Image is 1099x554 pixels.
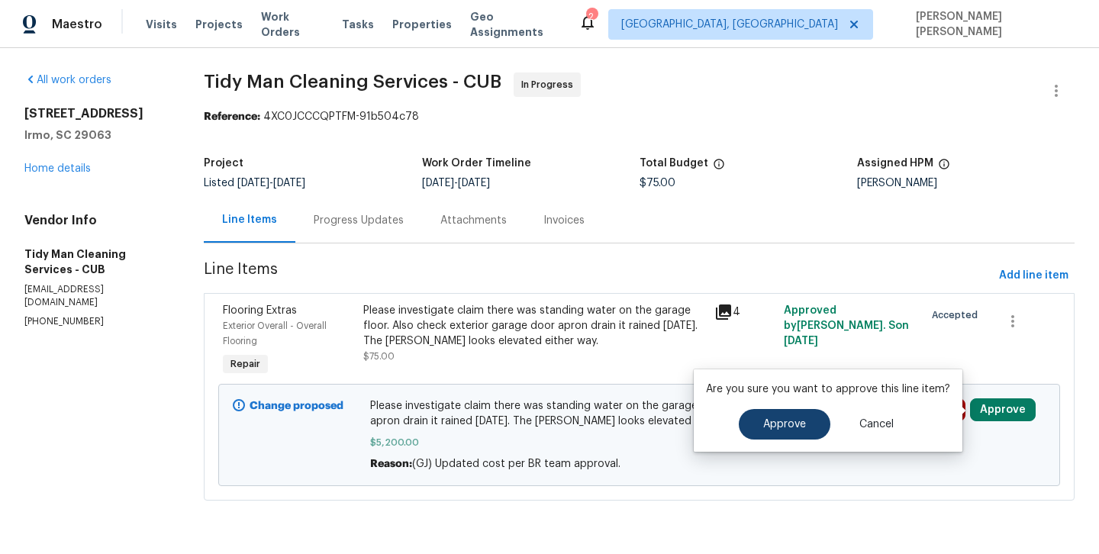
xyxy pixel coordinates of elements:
[250,401,343,411] b: Change proposed
[24,163,91,174] a: Home details
[857,158,933,169] h5: Assigned HPM
[422,158,531,169] h5: Work Order Timeline
[835,409,918,440] button: Cancel
[422,178,454,188] span: [DATE]
[204,109,1075,124] div: 4XC0JCCCQPTFM-91b504c78
[24,283,167,309] p: [EMAIL_ADDRESS][DOMAIN_NAME]
[52,17,102,32] span: Maestro
[261,9,324,40] span: Work Orders
[204,72,501,91] span: Tidy Man Cleaning Services - CUB
[586,9,597,24] div: 2
[458,178,490,188] span: [DATE]
[714,303,775,321] div: 4
[412,459,620,469] span: (GJ) Updated cost per BR team approval.
[521,77,579,92] span: In Progress
[204,262,993,290] span: Line Items
[224,356,266,372] span: Repair
[440,213,507,228] div: Attachments
[24,315,167,328] p: [PHONE_NUMBER]
[24,127,167,143] h5: Irmo, SC 29063
[993,262,1075,290] button: Add line item
[24,213,167,228] h4: Vendor Info
[223,305,297,316] span: Flooring Extras
[204,111,260,122] b: Reference:
[621,17,838,32] span: [GEOGRAPHIC_DATA], [GEOGRAPHIC_DATA]
[640,178,675,188] span: $75.00
[273,178,305,188] span: [DATE]
[938,158,950,178] span: The hpm assigned to this work order.
[204,158,243,169] h5: Project
[713,158,725,178] span: The total cost of line items that have been proposed by Opendoor. This sum includes line items th...
[314,213,404,228] div: Progress Updates
[342,19,374,30] span: Tasks
[763,419,806,430] span: Approve
[363,352,395,361] span: $75.00
[24,106,167,121] h2: [STREET_ADDRESS]
[237,178,269,188] span: [DATE]
[910,9,1076,40] span: [PERSON_NAME] [PERSON_NAME]
[784,336,818,346] span: [DATE]
[370,459,412,469] span: Reason:
[422,178,490,188] span: -
[363,303,704,349] div: Please investigate claim there was standing water on the garage floor. Also check exterior garage...
[370,435,909,450] span: $5,200.00
[999,266,1068,285] span: Add line item
[470,9,559,40] span: Geo Assignments
[146,17,177,32] span: Visits
[195,17,243,32] span: Projects
[932,308,984,323] span: Accepted
[237,178,305,188] span: -
[739,409,830,440] button: Approve
[204,178,305,188] span: Listed
[24,75,111,85] a: All work orders
[784,305,909,346] span: Approved by [PERSON_NAME]. S on
[223,321,327,346] span: Exterior Overall - Overall Flooring
[706,382,950,397] p: Are you sure you want to approve this line item?
[543,213,585,228] div: Invoices
[392,17,452,32] span: Properties
[640,158,708,169] h5: Total Budget
[222,212,277,227] div: Line Items
[859,419,894,430] span: Cancel
[857,178,1075,188] div: [PERSON_NAME]
[970,398,1036,421] button: Approve
[370,398,909,429] span: Please investigate claim there was standing water on the garage floor. Also check exterior garage...
[24,246,167,277] h5: Tidy Man Cleaning Services - CUB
